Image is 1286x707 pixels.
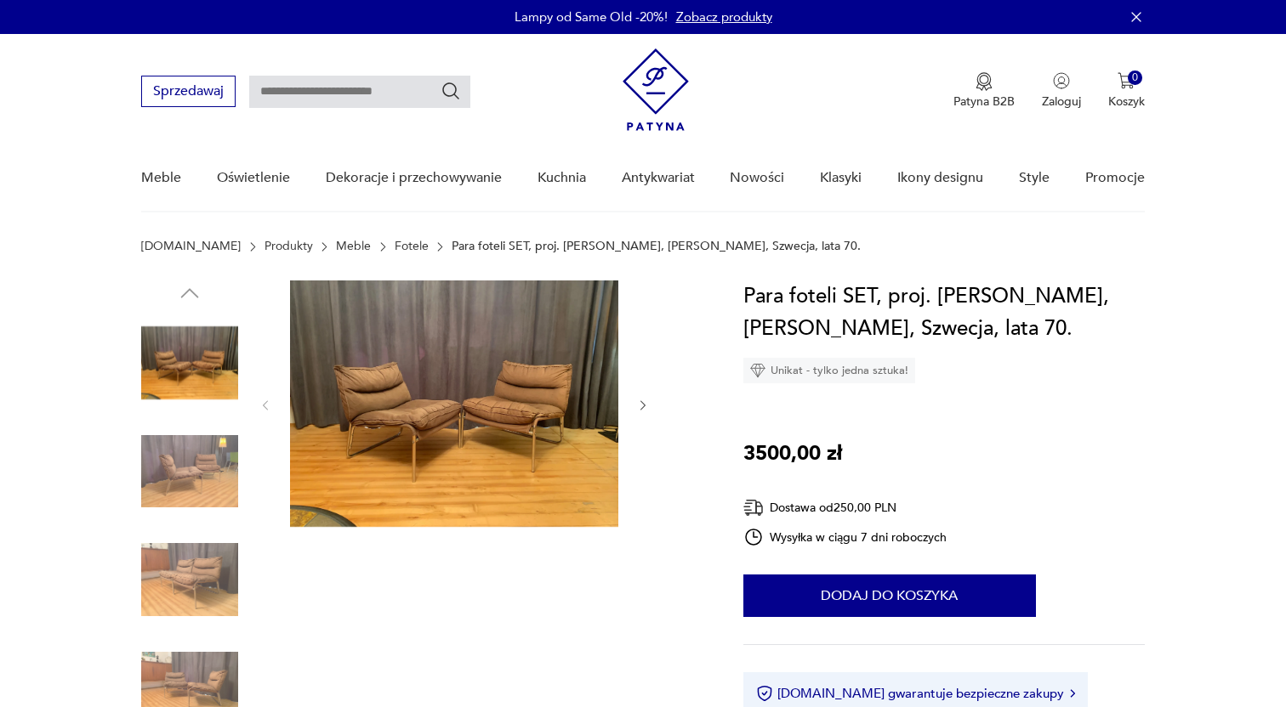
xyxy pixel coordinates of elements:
[290,280,618,527] img: Zdjęcie produktu Para foteli SET, proj. Gillis Lundgren, Ikea, Szwecja, lata 70.
[1128,71,1142,85] div: 0
[1053,72,1070,89] img: Ikonka użytkownika
[976,72,993,91] img: Ikona medalu
[622,145,695,211] a: Antykwariat
[141,531,238,628] img: Zdjęcie produktu Para foteli SET, proj. Gillis Lundgren, Ikea, Szwecja, lata 70.
[141,76,236,107] button: Sprzedawaj
[141,240,241,253] a: [DOMAIN_NAME]
[953,93,1015,110] p: Patyna B2B
[1019,145,1050,211] a: Style
[441,81,461,101] button: Szukaj
[141,314,238,411] img: Zdjęcie produktu Para foteli SET, proj. Gillis Lundgren, Ikea, Szwecja, lata 70.
[743,527,947,547] div: Wysyłka w ciągu 7 dni roboczych
[820,145,862,211] a: Klasyki
[750,363,765,378] img: Ikona diamentu
[756,685,773,702] img: Ikona certyfikatu
[953,72,1015,110] a: Ikona medaluPatyna B2B
[538,145,586,211] a: Kuchnia
[953,72,1015,110] button: Patyna B2B
[743,280,1145,345] h1: Para foteli SET, proj. [PERSON_NAME], [PERSON_NAME], Szwecja, lata 70.
[452,240,861,253] p: Para foteli SET, proj. [PERSON_NAME], [PERSON_NAME], Szwecja, lata 70.
[756,685,1075,702] button: [DOMAIN_NAME] gwarantuje bezpieczne zakupy
[743,574,1036,617] button: Dodaj do koszyka
[730,145,784,211] a: Nowości
[141,423,238,520] img: Zdjęcie produktu Para foteli SET, proj. Gillis Lundgren, Ikea, Szwecja, lata 70.
[515,8,668,25] p: Lampy od Same Old -20%!
[326,145,502,211] a: Dekoracje i przechowywanie
[1108,72,1145,110] button: 0Koszyk
[141,87,236,99] a: Sprzedawaj
[217,145,290,211] a: Oświetlenie
[395,240,429,253] a: Fotele
[336,240,371,253] a: Meble
[141,145,181,211] a: Meble
[1108,93,1145,110] p: Koszyk
[1070,689,1075,698] img: Ikona strzałki w prawo
[1085,145,1145,211] a: Promocje
[1042,72,1081,110] button: Zaloguj
[265,240,313,253] a: Produkty
[743,497,764,518] img: Ikona dostawy
[743,497,947,518] div: Dostawa od 250,00 PLN
[743,358,915,383] div: Unikat - tylko jedna sztuka!
[676,8,772,25] a: Zobacz produkty
[743,438,842,470] p: 3500,00 zł
[1118,72,1135,89] img: Ikona koszyka
[623,48,689,131] img: Patyna - sklep z meblami i dekoracjami vintage
[897,145,983,211] a: Ikony designu
[1042,93,1081,110] p: Zaloguj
